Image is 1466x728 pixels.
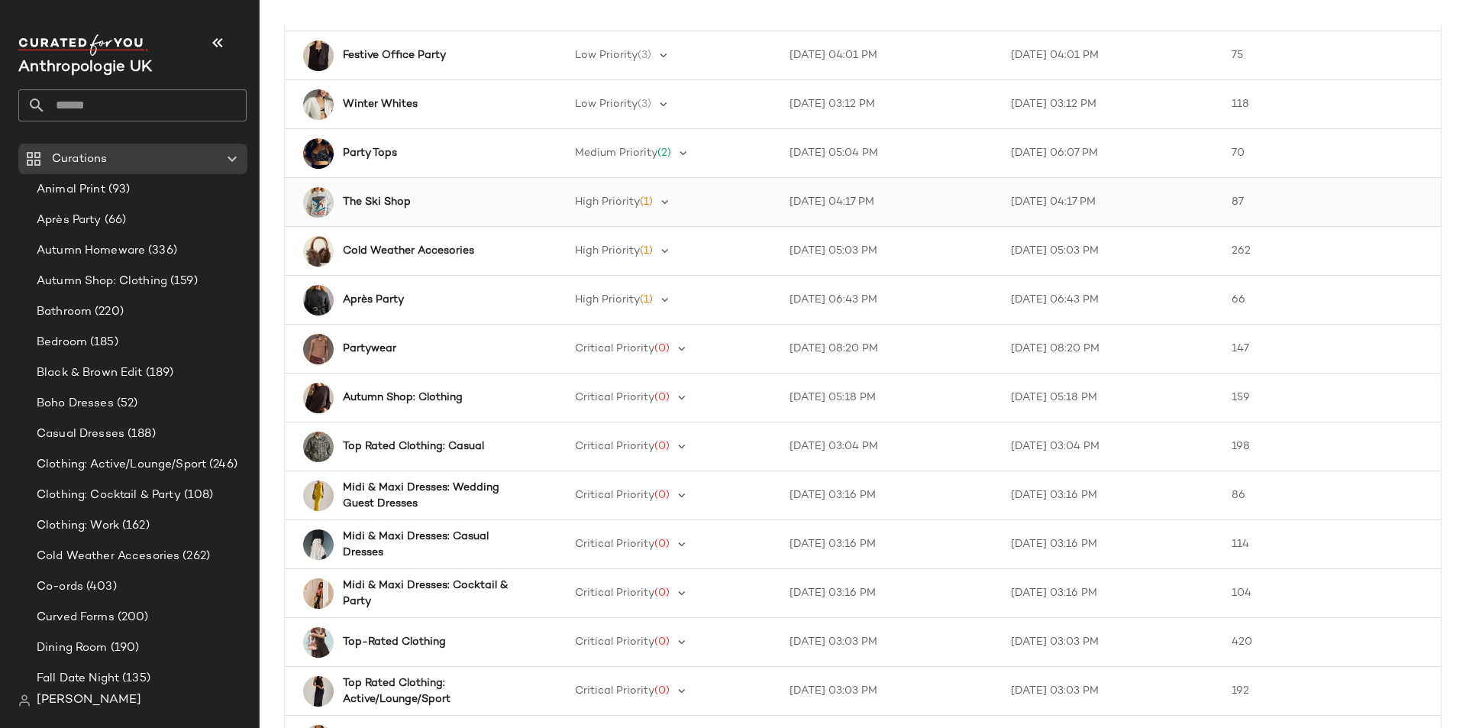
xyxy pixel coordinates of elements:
[999,227,1220,276] td: [DATE] 05:03 PM
[654,490,670,501] span: (0)
[18,694,31,707] img: svg%3e
[37,691,141,710] span: [PERSON_NAME]
[1219,422,1441,471] td: 198
[343,243,474,259] b: Cold Weather Accesories
[303,187,334,218] img: 4111579930054_004_e
[37,670,119,688] span: Fall Date Night
[657,147,671,159] span: (2)
[119,670,150,688] span: (135)
[37,242,145,260] span: Autumn Homeware
[1219,569,1441,618] td: 104
[575,50,638,61] span: Low Priority
[92,303,124,321] span: (220)
[303,383,334,413] img: 4111477790050_021_e4
[343,675,529,707] b: Top Rated Clothing: Active/Lounge/Sport
[638,50,651,61] span: (3)
[303,432,334,462] img: 4115900970025_008_b
[575,587,654,599] span: Critical Priority
[777,227,999,276] td: [DATE] 05:03 PM
[654,685,670,697] span: (0)
[1219,178,1441,227] td: 87
[999,325,1220,374] td: [DATE] 08:20 PM
[18,34,148,56] img: cfy_white_logo.C9jOOHJF.svg
[303,40,334,71] img: 4115911810003_001_e
[999,520,1220,569] td: [DATE] 03:16 PM
[119,517,150,535] span: (162)
[124,425,156,443] span: (188)
[343,578,529,610] b: Midi & Maxi Dresses: Cocktail & Party
[343,390,463,406] b: Autumn Shop: Clothing
[343,47,446,63] b: Festive Office Party
[303,578,334,609] img: 4130608080003_041_e20
[18,60,152,76] span: Current Company Name
[575,245,640,257] span: High Priority
[575,685,654,697] span: Critical Priority
[777,325,999,374] td: [DATE] 08:20 PM
[1219,276,1441,325] td: 66
[1219,80,1441,129] td: 118
[343,438,484,455] b: Top Rated Clothing: Casual
[37,212,102,229] span: Après Party
[999,276,1220,325] td: [DATE] 06:43 PM
[37,609,115,626] span: Curved Forms
[575,99,638,110] span: Low Priority
[777,276,999,325] td: [DATE] 06:43 PM
[37,181,105,199] span: Animal Print
[37,487,181,504] span: Clothing: Cocktail & Party
[654,539,670,550] span: (0)
[640,245,653,257] span: (1)
[343,292,404,308] b: Après Party
[108,639,140,657] span: (190)
[37,456,206,474] span: Clothing: Active/Lounge/Sport
[1219,374,1441,422] td: 159
[777,374,999,422] td: [DATE] 05:18 PM
[303,334,334,364] img: 4112265640133_028_b
[343,194,411,210] b: The Ski Shop
[1219,325,1441,374] td: 147
[575,392,654,403] span: Critical Priority
[575,441,654,452] span: Critical Priority
[777,569,999,618] td: [DATE] 03:16 PM
[777,129,999,178] td: [DATE] 05:04 PM
[575,490,654,501] span: Critical Priority
[343,96,418,112] b: Winter Whites
[999,178,1220,227] td: [DATE] 04:17 PM
[179,548,210,565] span: (262)
[37,517,119,535] span: Clothing: Work
[1219,31,1441,80] td: 75
[105,181,131,199] span: (93)
[343,634,446,650] b: Top-Rated Clothing
[654,636,670,648] span: (0)
[575,196,640,208] span: High Priority
[37,395,114,413] span: Boho Dresses
[303,480,334,511] img: 4130929940078_230_e5
[52,150,107,168] span: Curations
[777,520,999,569] td: [DATE] 03:16 PM
[303,285,334,315] img: 4113728860049_004_e4
[575,636,654,648] span: Critical Priority
[115,609,149,626] span: (200)
[37,425,124,443] span: Casual Dresses
[999,667,1220,716] td: [DATE] 03:03 PM
[777,667,999,716] td: [DATE] 03:03 PM
[999,618,1220,667] td: [DATE] 03:03 PM
[999,374,1220,422] td: [DATE] 05:18 PM
[640,196,653,208] span: (1)
[37,578,83,596] span: Co-ords
[343,341,396,357] b: Partywear
[303,676,334,707] img: 4149976180010_001_e3
[37,303,92,321] span: Bathroom
[654,587,670,599] span: (0)
[1219,129,1441,178] td: 70
[999,129,1220,178] td: [DATE] 06:07 PM
[777,31,999,80] td: [DATE] 04:01 PM
[167,273,198,290] span: (159)
[777,618,999,667] td: [DATE] 03:03 PM
[999,569,1220,618] td: [DATE] 03:16 PM
[654,441,670,452] span: (0)
[638,99,651,110] span: (3)
[999,80,1220,129] td: [DATE] 03:12 PM
[654,392,670,403] span: (0)
[575,539,654,550] span: Critical Priority
[343,529,529,561] b: Midi & Maxi Dresses: Casual Dresses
